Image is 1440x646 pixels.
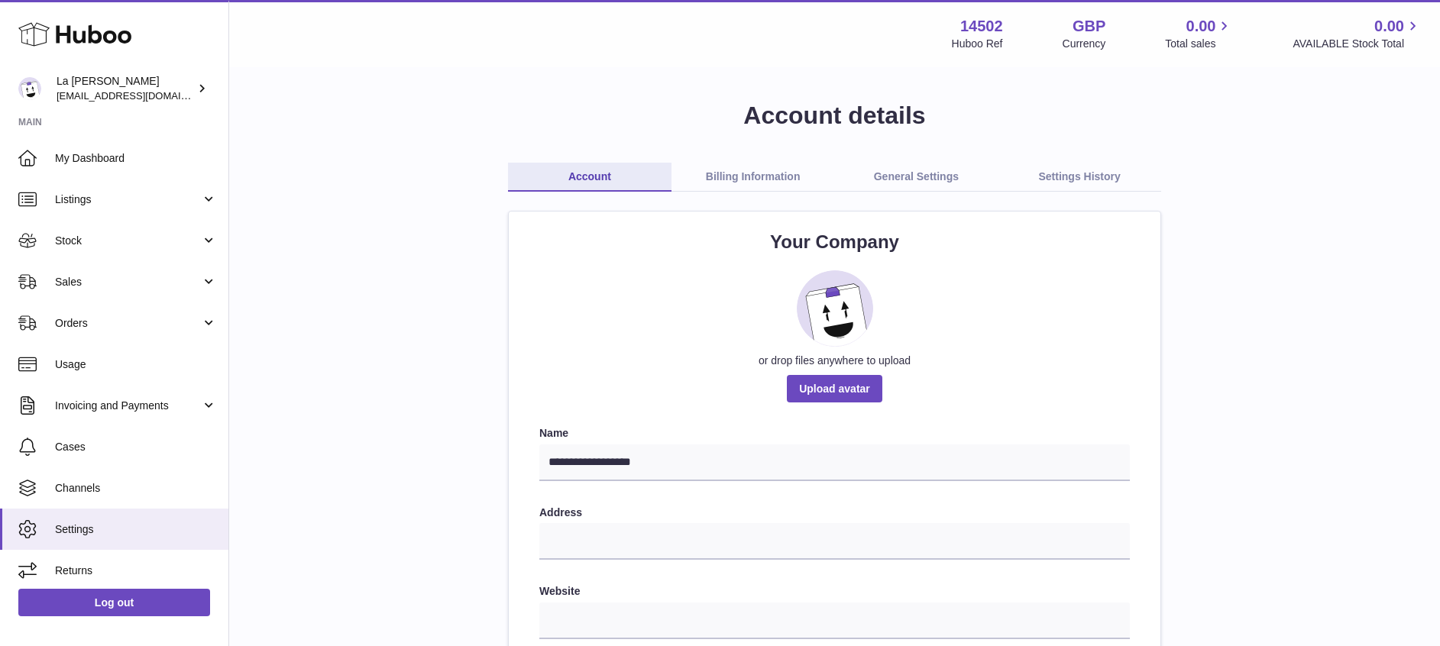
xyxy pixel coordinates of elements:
a: Log out [18,589,210,616]
label: Address [539,505,1130,520]
span: 0.00 [1374,16,1404,37]
span: Listings [55,192,201,207]
div: Huboo Ref [952,37,1003,51]
label: Name [539,426,1130,441]
div: La [PERSON_NAME] [57,74,194,103]
span: Sales [55,275,201,289]
h1: Account details [254,99,1416,132]
span: Upload avatar [787,375,882,402]
strong: GBP [1073,16,1105,37]
a: Settings History [998,163,1161,192]
span: Usage [55,357,217,372]
a: General Settings [835,163,998,192]
label: Website [539,584,1130,599]
span: 0.00 [1186,16,1216,37]
span: Invoicing and Payments [55,399,201,413]
div: or drop files anywhere to upload [539,354,1130,368]
a: 0.00 AVAILABLE Stock Total [1293,16,1422,51]
span: Total sales [1165,37,1233,51]
h2: Your Company [539,230,1130,254]
a: Billing Information [671,163,835,192]
span: Channels [55,481,217,496]
span: Returns [55,564,217,578]
span: [EMAIL_ADDRESS][DOMAIN_NAME] [57,89,225,102]
span: Settings [55,522,217,537]
span: My Dashboard [55,151,217,166]
a: Account [508,163,671,192]
img: placeholder_image.svg [797,270,873,347]
span: AVAILABLE Stock Total [1293,37,1422,51]
span: Cases [55,440,217,454]
strong: 14502 [960,16,1003,37]
img: internalAdmin-14502@internal.huboo.com [18,77,41,100]
span: Orders [55,316,201,331]
a: 0.00 Total sales [1165,16,1233,51]
div: Currency [1063,37,1106,51]
span: Stock [55,234,201,248]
